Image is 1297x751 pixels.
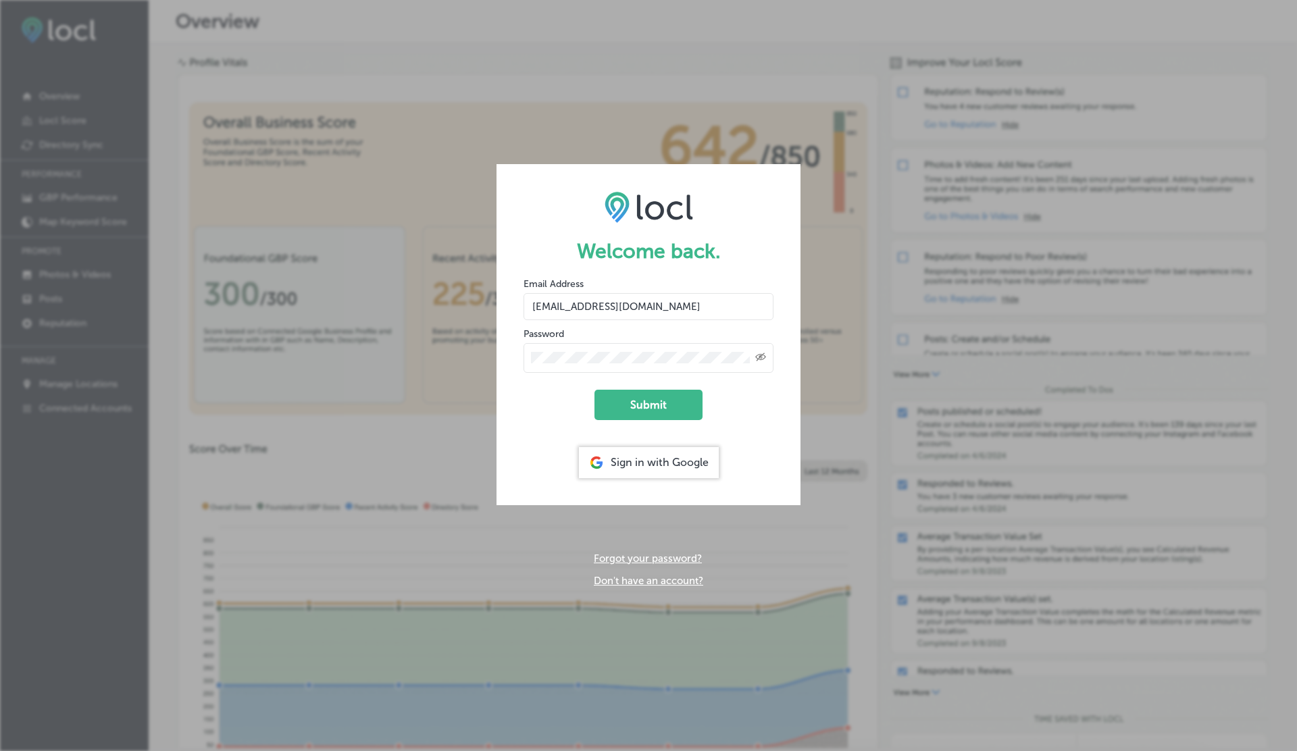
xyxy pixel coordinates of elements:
[594,575,703,587] a: Don't have an account?
[594,552,702,565] a: Forgot your password?
[524,278,584,290] label: Email Address
[605,191,693,222] img: LOCL logo
[579,447,719,478] div: Sign in with Google
[594,390,703,420] button: Submit
[755,352,766,364] span: Toggle password visibility
[524,328,564,340] label: Password
[524,239,773,263] h1: Welcome back.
